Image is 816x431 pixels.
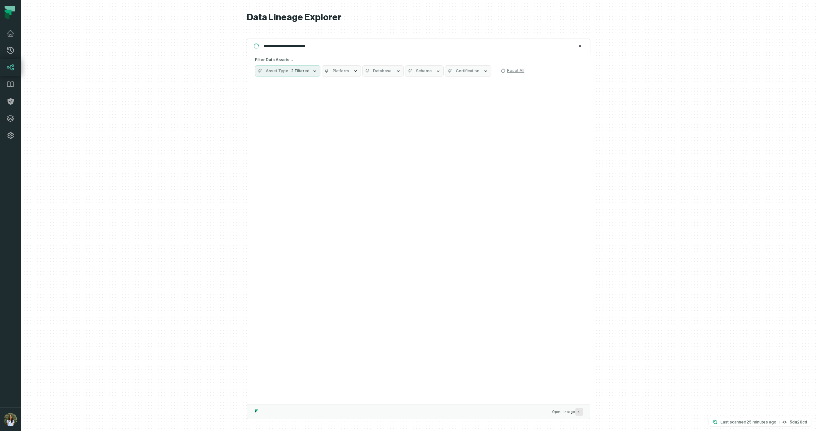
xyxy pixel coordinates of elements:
[790,420,807,424] h4: 5da20cd
[416,68,432,74] span: Schema
[332,68,349,74] span: Platform
[445,65,491,77] button: Certification
[291,68,310,74] span: 2 Filtered
[746,420,776,424] relative-time: Sep 11, 2025, 10:20 AM GMT+3
[4,413,17,426] img: avatar of Noa Gordon
[552,408,583,416] span: Open Lineage
[255,57,582,62] h5: Filter Data Assets...
[247,12,590,23] h1: Data Lineage Explorer
[247,80,590,405] div: Suggestions
[575,408,583,416] span: Press ↵ to add a new Data Asset to the graph
[405,65,444,77] button: Schema
[255,65,320,77] button: Asset Type2 Filtered
[721,419,776,425] p: Last scanned
[709,418,811,426] button: Last scanned[DATE] 10:20:11 AM5da20cd
[577,43,583,49] button: Clear search query
[373,68,392,74] span: Database
[266,68,290,74] span: Asset Type
[456,68,479,74] span: Certification
[498,65,527,76] button: Reset All
[322,65,361,77] button: Platform
[362,65,404,77] button: Database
